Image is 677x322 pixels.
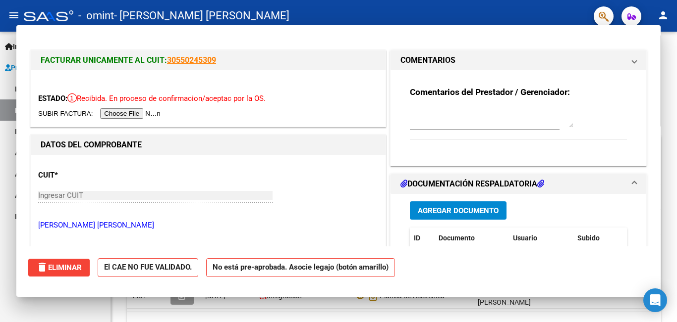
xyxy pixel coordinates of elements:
span: Recibida. En proceso de confirmacion/aceptac por la OS. [67,94,266,103]
strong: Comentarios del Prestador / Gerenciador: [410,87,570,97]
span: Eliminar [36,263,82,272]
p: [PERSON_NAME] [PERSON_NAME] [38,220,378,231]
mat-expansion-panel-header: DOCUMENTACIÓN RESPALDATORIA [391,174,646,194]
datatable-header-cell: Usuario [509,228,573,249]
h1: COMENTARIOS [400,54,455,66]
span: ID [414,234,420,242]
span: Planilla De Asistencia [380,292,445,300]
strong: El CAE NO FUE VALIDADO. [98,258,198,277]
span: Prestadores / Proveedores [5,62,95,73]
span: Inicio [5,41,30,52]
span: - omint [78,5,114,27]
datatable-header-cell: Acción [623,228,673,249]
strong: No está pre-aprobada. Asocie legajo (botón amarillo) [206,258,395,277]
span: Documento [439,234,475,242]
span: Subido [577,234,600,242]
mat-icon: menu [8,9,20,21]
a: 30550245309 [167,55,216,65]
span: FACTURAR UNICAMENTE AL CUIT: [41,55,167,65]
span: - [PERSON_NAME] [PERSON_NAME] [114,5,289,27]
strong: DATOS DEL COMPROBANTE [41,140,142,149]
span: Usuario [513,234,537,242]
span: Agregar Documento [418,206,499,215]
div: Open Intercom Messenger [643,288,667,312]
button: Agregar Documento [410,201,507,220]
datatable-header-cell: Subido [573,228,623,249]
datatable-header-cell: ID [410,228,435,249]
h1: DOCUMENTACIÓN RESPALDATORIA [400,178,544,190]
mat-icon: person [657,9,669,21]
mat-expansion-panel-header: COMENTARIOS [391,50,646,70]
p: CUIT [38,170,140,181]
button: Eliminar [28,259,90,276]
mat-icon: delete [36,261,48,273]
p: Area destinado * [38,245,140,257]
datatable-header-cell: Documento [435,228,509,249]
div: COMENTARIOS [391,70,646,166]
span: ESTADO: [38,94,67,103]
